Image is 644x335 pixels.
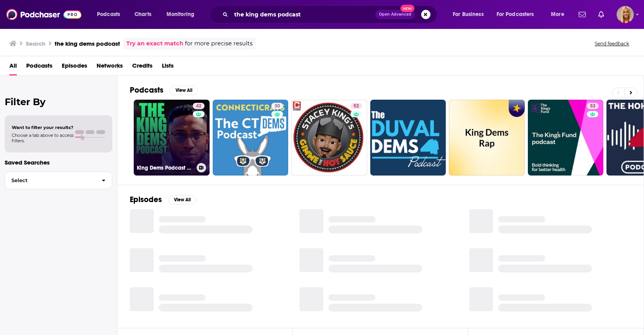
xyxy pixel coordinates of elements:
[130,85,163,95] h2: Podcasts
[5,96,112,107] h2: Filter By
[134,100,210,176] a: 42King Dems Podcast | Growth Mindset, Leadership, AI and Business Insights
[6,7,81,22] img: Podchaser - Follow, Share and Rate Podcasts
[375,10,415,19] button: Open AdvancedNew
[528,100,604,176] a: 53
[12,125,74,130] span: Want to filter your results?
[595,8,607,21] a: Show notifications dropdown
[379,13,411,16] span: Open Advanced
[587,103,599,109] a: 53
[590,102,596,110] span: 53
[26,59,52,75] a: Podcasts
[551,9,564,20] span: More
[12,133,74,143] span: Choose a tab above to access filters.
[162,59,174,75] a: Lists
[447,8,493,21] button: open menu
[592,40,631,47] button: Send feedback
[129,8,156,21] a: Charts
[137,165,194,171] h3: King Dems Podcast | Growth Mindset, Leadership, AI and Business Insights
[291,100,367,176] a: 52
[492,8,545,21] button: open menu
[130,85,198,95] a: PodcastsView All
[167,9,194,20] span: Monitoring
[196,102,201,110] span: 42
[231,8,375,21] input: Search podcasts, credits, & more...
[126,39,183,48] a: Try an exact match
[5,178,95,183] span: Select
[213,100,289,176] a: 30
[453,9,484,20] span: For Business
[170,86,198,95] button: View All
[193,103,205,109] a: 42
[274,102,280,110] span: 30
[617,6,634,23] span: Logged in as KymberleeBolden
[91,8,130,21] button: open menu
[350,103,362,109] a: 52
[497,9,534,20] span: For Podcasters
[545,8,574,21] button: open menu
[9,59,17,75] a: All
[130,195,162,204] h2: Episodes
[617,6,634,23] img: User Profile
[26,40,45,47] h3: Search
[97,59,123,75] a: Networks
[185,39,253,48] span: for more precise results
[55,40,120,47] h3: the king dems podcast
[62,59,87,75] a: Episodes
[5,172,112,189] button: Select
[5,159,112,166] p: Saved Searches
[576,8,589,21] a: Show notifications dropdown
[271,103,283,109] a: 30
[168,195,196,204] button: View All
[130,195,196,204] a: EpisodesView All
[617,6,634,23] button: Show profile menu
[217,5,445,23] div: Search podcasts, credits, & more...
[135,9,151,20] span: Charts
[400,5,414,12] span: New
[353,102,359,110] span: 52
[161,8,205,21] button: open menu
[97,9,120,20] span: Podcasts
[132,59,152,75] a: Credits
